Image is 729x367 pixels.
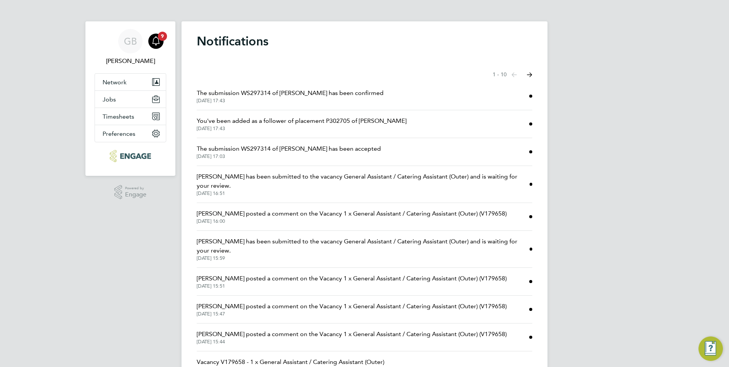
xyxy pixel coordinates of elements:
a: [PERSON_NAME] posted a comment on the Vacancy 1 x General Assistant / Catering Assistant (Outer) ... [197,330,507,345]
h1: Notifications [197,34,532,49]
a: The submission WS297314 of [PERSON_NAME] has been confirmed[DATE] 17:43 [197,89,384,104]
span: [DATE] 17:03 [197,153,381,159]
span: 9 [158,32,167,41]
a: GB[PERSON_NAME] [95,29,166,66]
span: Timesheets [103,113,134,120]
span: The submission WS297314 of [PERSON_NAME] has been confirmed [197,89,384,98]
a: The submission WS297314 of [PERSON_NAME] has been accepted[DATE] 17:03 [197,144,381,159]
button: Engage Resource Center [698,336,723,361]
span: Giuliana Baldan [95,56,166,66]
a: [PERSON_NAME] has been submitted to the vacancy General Assistant / Catering Assistant (Outer) an... [197,237,530,261]
a: Powered byEngage [114,185,147,200]
a: 9 [148,29,164,53]
span: [PERSON_NAME] posted a comment on the Vacancy 1 x General Assistant / Catering Assistant (Outer) ... [197,274,507,283]
button: Jobs [95,91,166,108]
span: [DATE] 15:44 [197,339,507,345]
nav: Main navigation [85,21,175,176]
button: Timesheets [95,108,166,125]
span: [PERSON_NAME] posted a comment on the Vacancy 1 x General Assistant / Catering Assistant (Outer) ... [197,330,507,339]
span: Network [103,79,127,86]
span: Preferences [103,130,135,137]
span: [PERSON_NAME] has been submitted to the vacancy General Assistant / Catering Assistant (Outer) an... [197,237,530,255]
a: Go to home page [95,150,166,162]
span: [DATE] 17:43 [197,98,384,104]
a: You've been added as a follower of placement P302705 of [PERSON_NAME][DATE] 17:43 [197,116,406,132]
span: Vacancy V179658 - 1 x General Assistant / Catering Assistant (Outer) [197,357,384,367]
span: [PERSON_NAME] posted a comment on the Vacancy 1 x General Assistant / Catering Assistant (Outer) ... [197,302,507,311]
span: [DATE] 15:59 [197,255,530,261]
a: [PERSON_NAME] posted a comment on the Vacancy 1 x General Assistant / Catering Assistant (Outer) ... [197,302,507,317]
button: Network [95,74,166,90]
span: [DATE] 17:43 [197,126,406,132]
span: You've been added as a follower of placement P302705 of [PERSON_NAME] [197,116,406,126]
span: The submission WS297314 of [PERSON_NAME] has been accepted [197,144,381,153]
span: [DATE] 15:51 [197,283,507,289]
span: GB [124,36,137,46]
span: 1 - 10 [493,71,507,79]
a: [PERSON_NAME] has been submitted to the vacancy General Assistant / Catering Assistant (Outer) an... [197,172,530,196]
span: [DATE] 16:00 [197,218,507,224]
span: [PERSON_NAME] has been submitted to the vacancy General Assistant / Catering Assistant (Outer) an... [197,172,530,190]
span: [DATE] 15:47 [197,311,507,317]
span: [PERSON_NAME] posted a comment on the Vacancy 1 x General Assistant / Catering Assistant (Outer) ... [197,209,507,218]
a: [PERSON_NAME] posted a comment on the Vacancy 1 x General Assistant / Catering Assistant (Outer) ... [197,209,507,224]
span: Powered by [125,185,146,192]
a: [PERSON_NAME] posted a comment on the Vacancy 1 x General Assistant / Catering Assistant (Outer) ... [197,274,507,289]
img: ncclondon-logo-retina.png [110,150,151,162]
nav: Select page of notifications list [493,67,532,82]
span: Engage [125,192,146,198]
span: Jobs [103,96,116,103]
span: [DATE] 16:51 [197,190,530,196]
button: Preferences [95,125,166,142]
